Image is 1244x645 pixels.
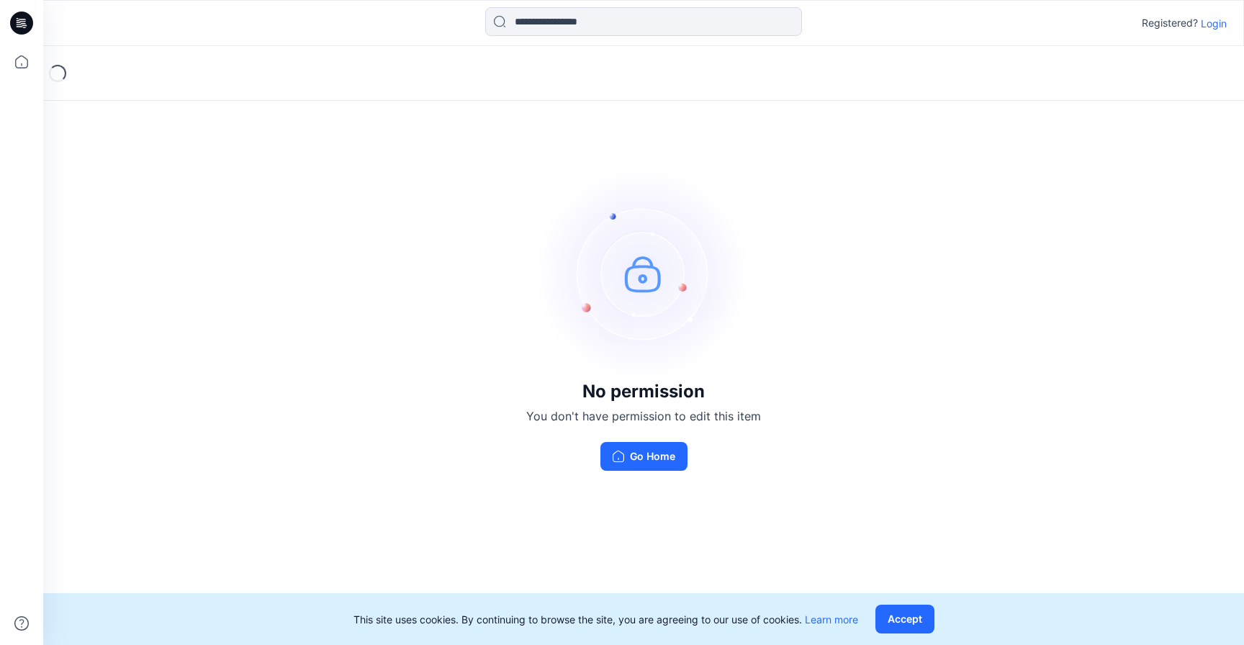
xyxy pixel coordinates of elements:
h3: No permission [526,382,761,402]
p: You don't have permission to edit this item [526,407,761,425]
p: Login [1201,16,1227,31]
p: This site uses cookies. By continuing to browse the site, you are agreeing to our use of cookies. [353,612,858,627]
img: no-perm.svg [536,166,752,382]
button: Go Home [600,442,688,471]
p: Registered? [1142,14,1198,32]
a: Learn more [805,613,858,626]
button: Accept [875,605,934,633]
